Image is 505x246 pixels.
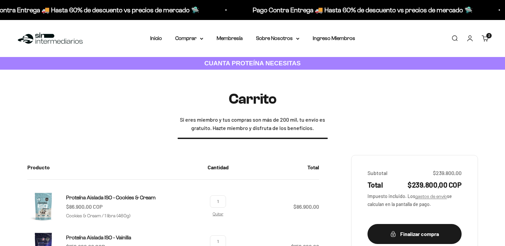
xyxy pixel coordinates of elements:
[252,5,472,15] p: Pago Contra Entrega 🚚 Hasta 60% de descuento vs precios de mercado 🛸
[415,194,447,199] a: gastos de envío
[27,155,202,180] th: Producto
[66,202,102,211] sale-price: $86.900,00 COP
[204,60,301,67] strong: CUANTA PROTEÍNA NECESITAS
[210,195,226,208] input: Cambiar cantidad
[66,195,156,200] span: Proteína Aislada ISO - Cookies & Cream
[367,180,383,190] span: Total
[433,169,462,177] span: $239.800,00
[234,180,319,231] td: $86.900,00
[408,180,461,190] span: $239.800,00 COP
[367,224,462,244] button: Finalizar compra
[381,230,448,238] div: Finalizar compra
[367,193,462,208] span: Impuesto incluido. Los se calculan en la pantalla de pago.
[150,35,162,41] a: Inicio
[178,115,328,132] span: Si eres miembro y tus compras son más de 200 mil, tu envío es gratuito. Hazte miembro y disfruta ...
[202,155,234,180] th: Cantidad
[488,34,490,37] span: 2
[217,35,243,41] a: Membresía
[27,190,59,222] img: Proteína Aislada ISO - Cookies & Cream
[66,193,156,202] a: Proteína Aislada ISO - Cookies & Cream
[66,235,131,240] span: Proteína Aislada ISO - Vainilla
[66,212,131,220] p: Cookies & Cream / 1 libra (460g)
[229,91,277,107] h1: Carrito
[213,212,223,216] a: Eliminar Proteína Aislada ISO - Cookies &amp; Cream - Cookies &amp; Cream / 1 libra (460g)
[66,233,131,242] a: Proteína Aislada ISO - Vainilla
[367,169,388,177] span: Subtotal
[313,35,355,41] a: Ingreso Miembros
[175,34,203,43] summary: Comprar
[234,155,319,180] th: Total
[256,34,299,43] summary: Sobre Nosotros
